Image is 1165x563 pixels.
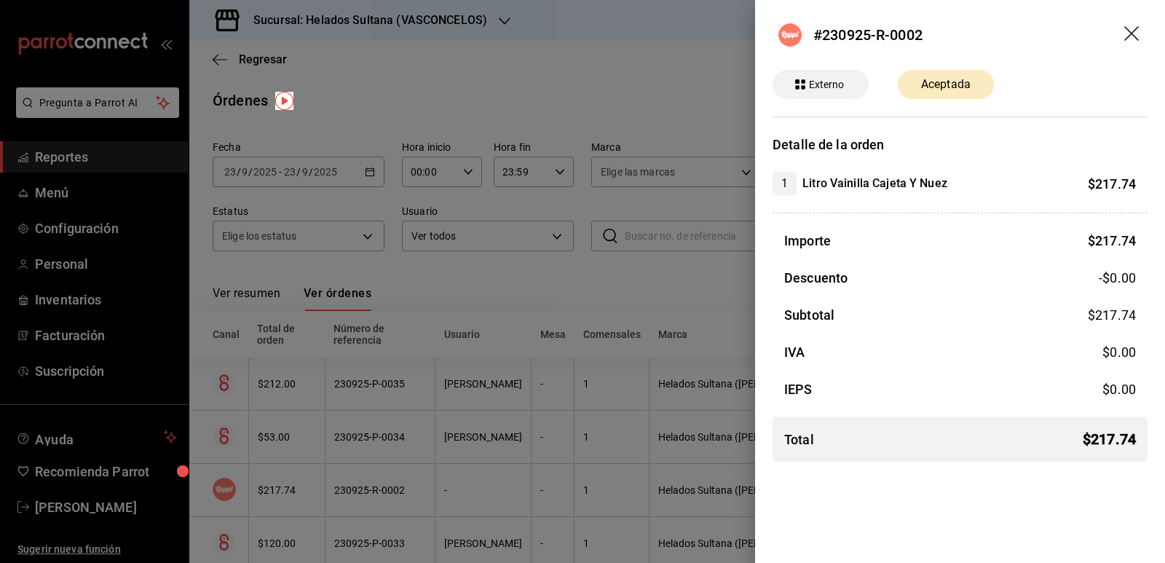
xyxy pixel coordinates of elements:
h4: Litro Vainilla Cajeta Y Nuez [802,175,947,192]
span: $ 0.00 [1102,382,1136,397]
h3: Subtotal [784,305,834,325]
span: Aceptada [912,76,979,93]
span: Externo [803,77,850,92]
h3: Importe [784,231,831,251]
span: $ 217.74 [1088,307,1136,323]
h3: Descuento [784,268,848,288]
span: 1 [773,175,797,192]
span: $ 217.74 [1088,176,1136,192]
img: Tooltip marker [275,92,293,110]
span: $ 217.74 [1088,233,1136,248]
span: -$0.00 [1099,268,1136,288]
h3: Detalle de la orden [773,135,1148,154]
span: $ 217.74 [1083,428,1136,450]
h3: IEPS [784,379,813,399]
button: drag [1124,26,1142,44]
h3: Total [784,430,814,449]
span: $ 0.00 [1102,345,1136,360]
h3: IVA [784,342,805,362]
div: #230925-R-0002 [813,24,923,46]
